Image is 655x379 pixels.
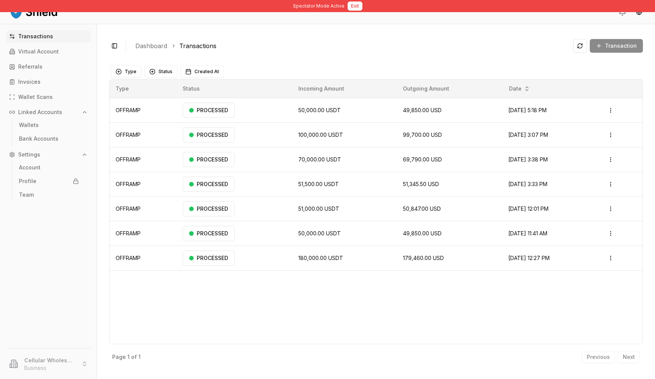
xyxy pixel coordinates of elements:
[16,189,82,201] a: Team
[110,80,177,98] th: Type
[131,354,137,360] p: of
[16,161,82,174] a: Account
[403,181,439,187] span: 51,345.50 USD
[292,80,397,98] th: Incoming Amount
[111,66,141,78] button: Type
[508,255,550,261] span: [DATE] 12:27 PM
[6,91,91,103] a: Wallet Scans
[298,107,341,113] span: 50,000.00 USDT
[403,230,442,236] span: 49,850.00 USD
[18,79,41,85] p: Invoices
[298,255,343,261] span: 180,000.00 USDT
[6,76,91,88] a: Invoices
[508,181,547,187] span: [DATE] 3:33 PM
[508,132,548,138] span: [DATE] 3:07 PM
[16,133,82,145] a: Bank Accounts
[403,205,441,212] span: 50,847.00 USD
[110,172,177,196] td: OFFRAMP
[183,201,235,216] div: PROCESSED
[397,80,502,98] th: Outgoing Amount
[19,179,36,184] p: Profile
[19,165,41,170] p: Account
[403,107,442,113] span: 49,850.00 USD
[110,122,177,147] td: OFFRAMP
[298,181,339,187] span: 51,500.00 USDT
[127,354,130,360] p: 1
[6,61,91,73] a: Referrals
[18,94,53,100] p: Wallet Scans
[508,230,547,236] span: [DATE] 11:41 AM
[19,192,34,197] p: Team
[6,30,91,42] a: Transactions
[183,251,235,266] div: PROCESSED
[110,246,177,270] td: OFFRAMP
[298,132,343,138] span: 100,000.00 USDT
[18,152,40,157] p: Settings
[18,64,42,69] p: Referrals
[110,98,177,122] td: OFFRAMP
[403,132,442,138] span: 99,700.00 USD
[135,41,567,50] nav: breadcrumb
[110,196,177,221] td: OFFRAMP
[183,103,235,118] div: PROCESSED
[183,177,235,192] div: PROCESSED
[18,110,62,115] p: Linked Accounts
[18,49,59,54] p: Virtual Account
[403,255,444,261] span: 179,460.00 USD
[6,106,91,118] button: Linked Accounts
[298,205,339,212] span: 51,000.00 USDT
[18,34,53,39] p: Transactions
[508,205,548,212] span: [DATE] 12:01 PM
[348,2,362,11] button: Exit
[16,175,82,187] a: Profile
[6,149,91,161] button: Settings
[144,66,177,78] button: Status
[110,147,177,172] td: OFFRAMP
[298,230,341,236] span: 50,000.00 USDT
[183,226,235,241] div: PROCESSED
[183,152,235,167] div: PROCESSED
[6,45,91,58] a: Virtual Account
[180,66,224,78] button: Created At
[19,122,39,128] p: Wallets
[506,83,533,95] button: Date
[508,156,548,163] span: [DATE] 3:38 PM
[112,354,126,360] p: Page
[19,136,58,141] p: Bank Accounts
[194,69,219,75] span: Created At
[403,156,442,163] span: 69,790.00 USD
[179,41,216,50] a: Transactions
[110,221,177,246] td: OFFRAMP
[16,119,82,131] a: Wallets
[177,80,292,98] th: Status
[293,3,345,9] span: Spectator Mode Active
[183,127,235,143] div: PROCESSED
[138,354,141,360] p: 1
[298,156,341,163] span: 70,000.00 USDT
[508,107,547,113] span: [DATE] 5:18 PM
[135,41,167,50] a: Dashboard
